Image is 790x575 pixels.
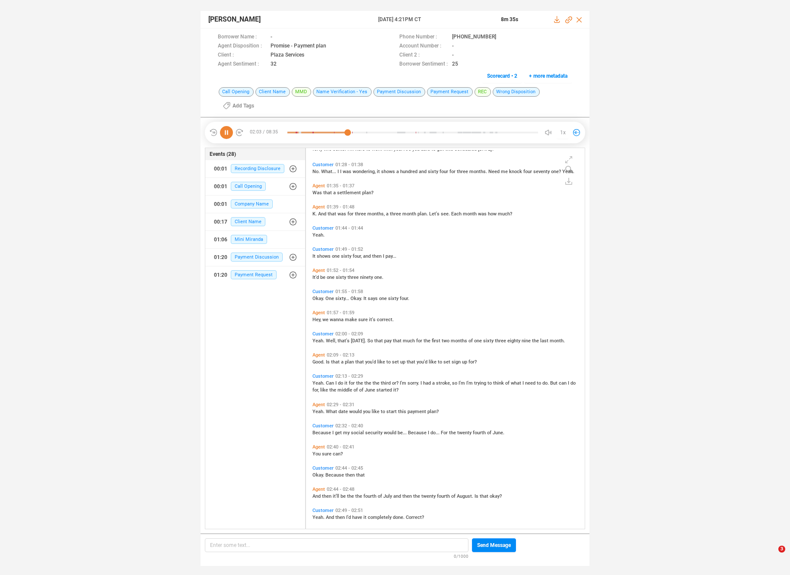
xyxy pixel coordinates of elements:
span: and [393,493,402,499]
span: what [511,380,522,386]
span: that [331,359,341,365]
span: I [338,169,340,174]
span: so [452,380,459,386]
span: make [345,317,358,322]
span: that [480,493,490,499]
span: eighty [507,338,522,344]
span: I'm [466,380,474,386]
span: scheduled [455,146,478,152]
span: the [532,338,540,344]
span: one [327,275,336,280]
span: nine [522,338,532,344]
span: 3 [778,546,785,553]
span: and [419,169,428,174]
span: months. [469,169,488,174]
span: security [365,430,384,436]
span: to [438,359,443,365]
span: middle [338,387,354,393]
span: a [341,359,345,365]
span: [DATE]? [478,146,494,152]
span: June. [493,430,504,436]
span: have [352,515,363,520]
span: like [429,359,438,365]
button: 00:01Call Opening [205,178,305,195]
span: four [523,169,533,174]
span: for [416,338,424,344]
span: do. [542,380,550,386]
span: Account Number : [399,42,448,51]
span: of [451,493,457,499]
span: Call Opening [231,182,266,191]
span: sorry. [408,380,420,386]
span: much? [498,211,512,217]
span: Call Opening [219,87,254,97]
span: twenty [457,430,473,436]
span: then [402,493,413,499]
span: the [329,387,338,393]
span: forty [312,146,324,152]
span: Good. [312,359,326,365]
span: + more metadata [529,69,567,83]
span: 8m 35s [501,16,518,22]
span: for, [312,387,320,393]
span: hundred [400,169,419,174]
span: months [451,338,468,344]
button: 01:20Payment Discussion [205,249,305,266]
span: sixty [336,275,347,280]
span: Is [475,493,480,499]
span: one [474,338,483,344]
span: or? [392,380,400,386]
span: sixty [428,169,440,174]
span: Plaza Services [271,51,304,60]
span: for [347,211,355,217]
span: it [344,380,349,386]
span: last [540,338,550,344]
span: settlement [337,190,362,196]
span: do [338,380,344,386]
span: set [392,359,400,365]
span: then [335,515,346,520]
span: plan? [362,190,373,196]
span: plan. [417,211,429,217]
span: Can [326,380,335,386]
span: the [355,493,363,499]
span: - [271,33,272,42]
div: 00:01 [214,180,227,193]
span: Okay. [312,472,325,478]
span: three [495,338,507,344]
span: ninety [360,275,374,280]
span: wondering, [353,169,377,174]
span: that [328,211,338,217]
span: Let's [429,211,441,217]
div: 00:01 [214,197,227,211]
span: four. [400,296,409,301]
span: first [432,338,442,344]
span: Okay. [312,296,325,301]
span: social [351,430,365,436]
span: I [335,380,338,386]
span: July [383,493,393,499]
div: 01:20 [214,250,227,264]
span: a [396,169,400,174]
span: two [442,338,451,344]
span: sixty [341,253,353,259]
span: payment [408,409,427,414]
span: June [365,387,376,393]
span: I'm [347,146,355,152]
div: 00:01 [214,162,227,176]
span: it's [369,317,377,322]
span: you'd [365,359,377,365]
button: 01:20Payment Request [205,266,305,284]
span: No. [312,169,321,174]
span: the [347,493,355,499]
span: a [432,380,436,386]
span: to [537,380,542,386]
span: me [501,169,509,174]
span: one. [374,275,383,280]
span: the [356,380,364,386]
span: how [488,211,498,217]
span: trying [474,380,487,386]
span: that [393,338,403,344]
span: four [440,169,449,174]
span: that's [338,338,351,344]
